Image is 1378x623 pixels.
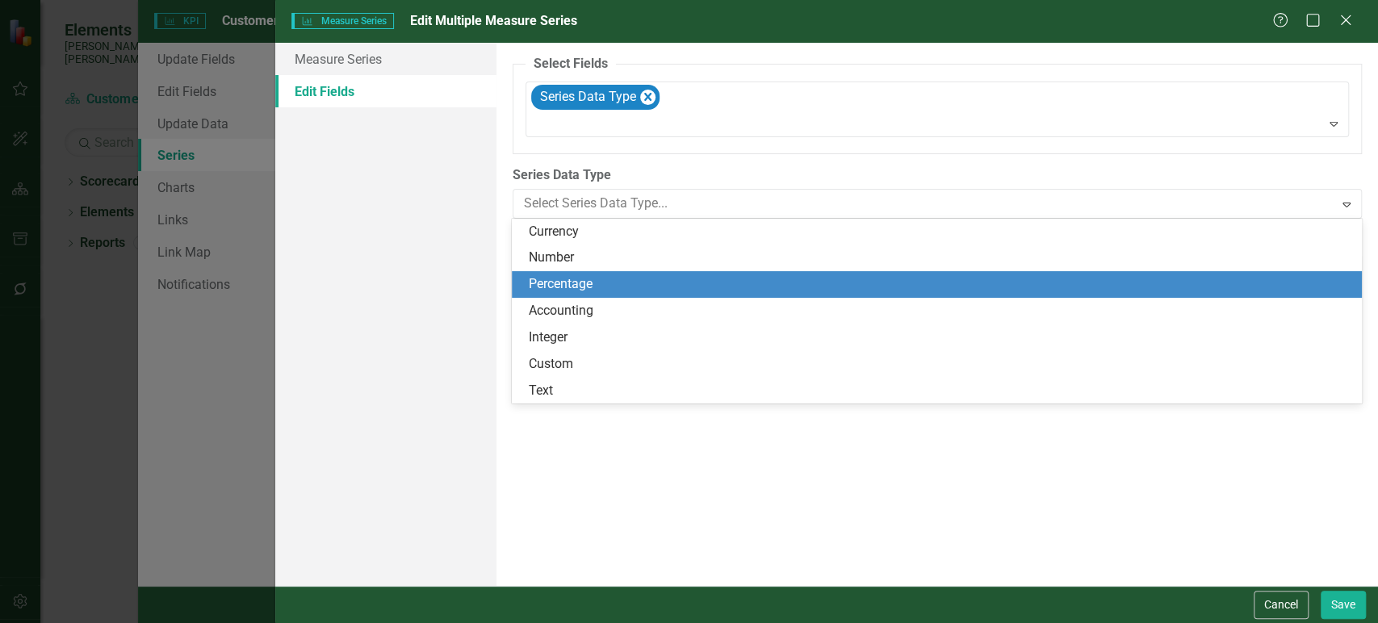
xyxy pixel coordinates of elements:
div: Currency [528,223,1351,241]
legend: Select Fields [526,55,616,73]
label: Series Data Type [513,166,1362,185]
div: Number [528,249,1351,267]
div: Series Data Type [535,86,639,109]
div: Integer [528,328,1351,347]
button: Cancel [1254,591,1309,619]
button: Save [1321,591,1366,619]
div: Accounting [528,302,1351,320]
a: Measure Series [275,43,496,75]
div: Custom [528,355,1351,374]
span: Measure Series [291,13,393,29]
a: Edit Fields [275,75,496,107]
div: Text [528,382,1351,400]
span: Edit Multiple Measure Series [410,13,577,28]
div: Remove Series Data Type [640,90,655,105]
div: Percentage [528,275,1351,294]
